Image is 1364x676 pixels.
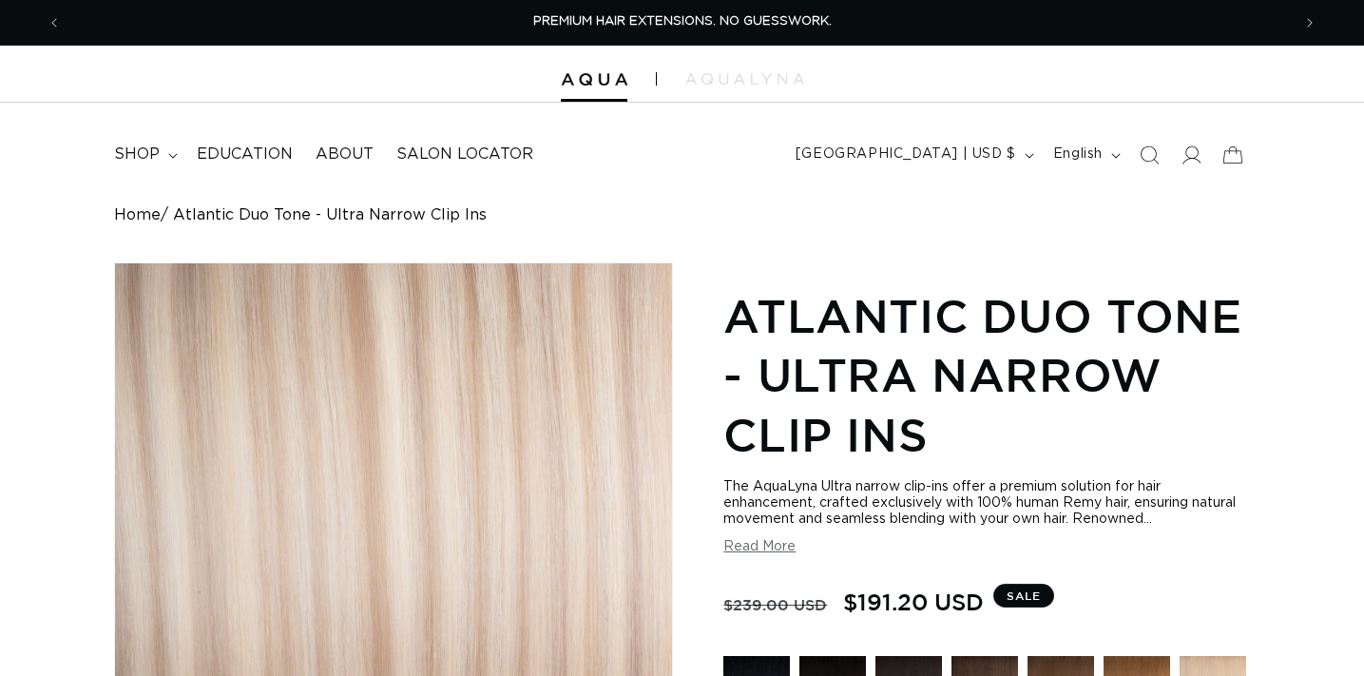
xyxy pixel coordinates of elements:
[1053,145,1103,164] span: English
[561,73,627,87] img: Aqua Hair Extensions
[304,133,385,176] a: About
[723,539,796,555] button: Read More
[784,137,1042,173] button: [GEOGRAPHIC_DATA] | USD $
[723,286,1250,464] h1: Atlantic Duo Tone - Ultra Narrow Clip Ins
[316,145,374,164] span: About
[1289,5,1331,41] button: Next announcement
[723,587,827,623] s: $239.00 USD
[723,479,1250,528] div: The AquaLyna Ultra narrow clip-ins offer a premium solution for hair enhancement, crafted exclusi...
[843,584,984,620] span: $191.20 USD
[796,145,1016,164] span: [GEOGRAPHIC_DATA] | USD $
[1128,134,1170,176] summary: Search
[114,145,160,164] span: shop
[33,5,75,41] button: Previous announcement
[1042,137,1128,173] button: English
[533,15,832,28] span: PREMIUM HAIR EXTENSIONS. NO GUESSWORK.
[173,206,487,224] span: Atlantic Duo Tone - Ultra Narrow Clip Ins
[197,145,293,164] span: Education
[685,73,804,85] img: aqualyna.com
[993,584,1054,608] span: Sale
[103,133,185,176] summary: shop
[114,206,1250,224] nav: breadcrumbs
[114,206,161,224] a: Home
[385,133,545,176] a: Salon Locator
[185,133,304,176] a: Education
[396,145,533,164] span: Salon Locator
